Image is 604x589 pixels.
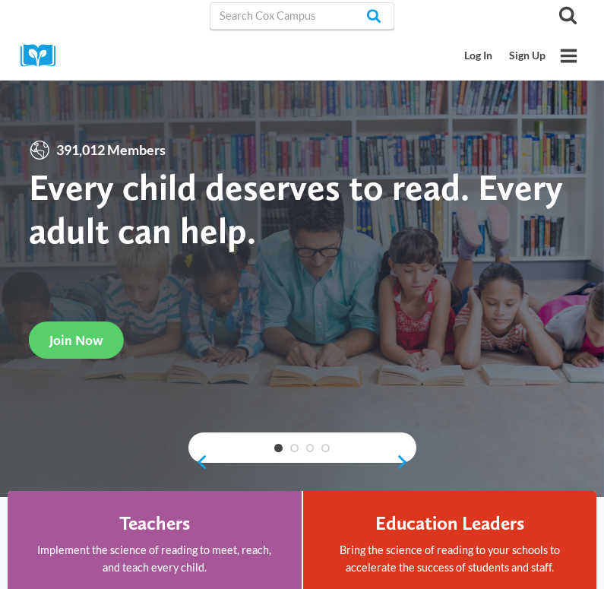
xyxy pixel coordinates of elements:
[457,42,501,70] a: Log In
[274,444,283,452] a: 1
[188,454,209,470] a: previous
[324,541,577,576] p: Bring the science of reading to your schools to accelerate the success of students and staff.
[306,444,315,452] a: 3
[396,454,416,470] a: next
[210,2,395,30] input: Search Cox Campus
[457,42,554,70] nav: Secondary Mobile Navigation
[119,511,190,534] h4: Teachers
[29,321,124,359] a: Join Now
[51,139,171,161] span: 391,012 Members
[28,541,281,576] p: Implement the science of reading to meet, reach, and teach every child.
[21,44,66,68] img: Cox Campus
[290,444,299,452] a: 2
[501,42,554,70] a: Sign Up
[554,41,583,71] button: Open menu
[49,332,103,348] span: Join Now
[321,444,330,452] a: 4
[375,511,524,534] h4: Education Leaders
[188,447,416,477] div: content slider buttons
[29,165,563,252] strong: Every child deserves to read. Every adult can help.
